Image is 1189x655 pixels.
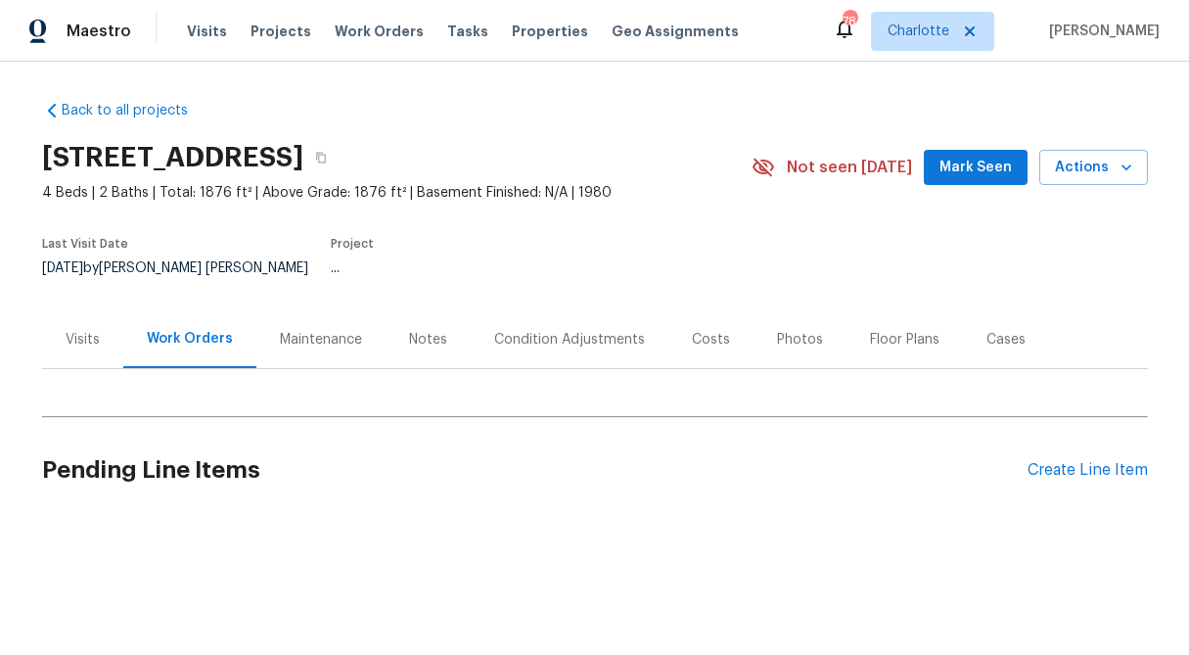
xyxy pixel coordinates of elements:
button: Actions [1039,150,1148,186]
div: ... [331,261,706,275]
div: Photos [777,330,823,350]
a: Back to all projects [42,101,230,120]
span: Mark Seen [939,156,1012,180]
div: Work Orders [147,329,233,349]
span: Last Visit Date [42,238,128,250]
span: Project [331,238,374,250]
span: Properties [512,22,588,41]
div: 78 [843,12,856,31]
div: Floor Plans [870,330,939,350]
span: Not seen [DATE] [787,158,912,177]
div: Notes [409,330,447,350]
div: Create Line Item [1028,461,1148,480]
span: Projects [251,22,311,41]
div: Costs [692,330,730,350]
span: [PERSON_NAME] [1041,22,1160,41]
span: Visits [187,22,227,41]
span: Charlotte [888,22,949,41]
div: by [PERSON_NAME] [PERSON_NAME] [42,261,331,299]
span: Maestro [67,22,131,41]
span: Tasks [447,24,488,38]
button: Mark Seen [924,150,1028,186]
div: Visits [66,330,100,350]
span: Actions [1055,156,1132,180]
div: Cases [986,330,1026,350]
span: 4 Beds | 2 Baths | Total: 1876 ft² | Above Grade: 1876 ft² | Basement Finished: N/A | 1980 [42,183,752,203]
h2: Pending Line Items [42,425,1028,516]
span: Geo Assignments [612,22,739,41]
div: Condition Adjustments [494,330,645,350]
h2: [STREET_ADDRESS] [42,148,303,167]
button: Copy Address [303,140,339,175]
span: [DATE] [42,261,83,275]
span: Work Orders [335,22,424,41]
div: Maintenance [280,330,362,350]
